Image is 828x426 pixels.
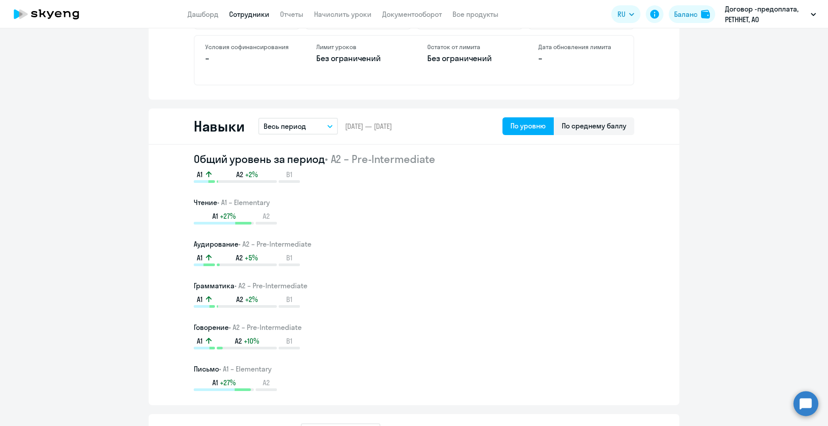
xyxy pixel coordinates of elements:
h3: Говорение [194,322,634,333]
span: RU [617,9,625,19]
a: Все продукты [452,10,498,19]
h3: Чтение [194,197,634,208]
h3: Грамматика [194,280,634,291]
span: A2 [263,211,270,221]
span: B1 [286,253,292,263]
h2: Навыки [194,117,244,135]
span: • A1 – Elementary [217,198,270,207]
div: По среднему баллу [562,120,626,131]
div: По уровню [510,120,546,131]
h3: Аудирование [194,239,634,249]
a: Дашборд [188,10,218,19]
span: +5% [245,253,258,263]
a: Начислить уроки [314,10,372,19]
p: – [205,53,290,64]
span: A2 [236,294,243,304]
a: Документооборот [382,10,442,19]
span: A1 [197,336,203,346]
button: Договор -предоплата, РЕТННЕТ, АО [721,4,820,25]
span: A1 [212,378,218,387]
h4: Остаток от лимита [427,43,512,51]
span: +27% [220,211,236,221]
a: Отчеты [280,10,303,19]
span: • A2 – Pre-Intermediate [234,281,307,290]
p: Без ограничений [427,53,512,64]
span: • A1 – Elementary [219,364,272,373]
p: Договор -предоплата, РЕТННЕТ, АО [725,4,807,25]
span: B1 [286,294,292,304]
span: A2 [263,378,270,387]
h4: Условия софинансирования [205,43,290,51]
span: +2% [245,294,258,304]
span: [DATE] — [DATE] [345,121,392,131]
span: +10% [244,336,259,346]
h4: Дата обновления лимита [538,43,623,51]
span: A1 [197,170,203,179]
span: B1 [286,336,292,346]
h4: Лимит уроков [316,43,401,51]
button: RU [611,5,640,23]
span: B1 [286,170,292,179]
div: Баланс [674,9,698,19]
h2: Общий уровень за период [194,152,634,166]
p: – [538,53,623,64]
span: A1 [212,211,218,221]
span: +2% [245,170,258,179]
a: Сотрудники [229,10,269,19]
span: A2 [236,170,243,179]
button: Балансbalance [669,5,715,23]
span: • A2 – Pre-Intermediate [229,323,302,332]
span: A1 [197,253,203,263]
span: • A2 – Pre-Intermediate [325,152,435,166]
p: Без ограничений [316,53,401,64]
button: Весь период [258,118,338,135]
img: balance [701,10,710,19]
p: Весь период [264,121,306,132]
span: A2 [236,253,243,263]
span: +27% [220,378,236,387]
h3: Письмо [194,364,634,374]
span: A1 [197,294,203,304]
span: A2 [235,336,242,346]
span: • A2 – Pre-Intermediate [238,240,311,248]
